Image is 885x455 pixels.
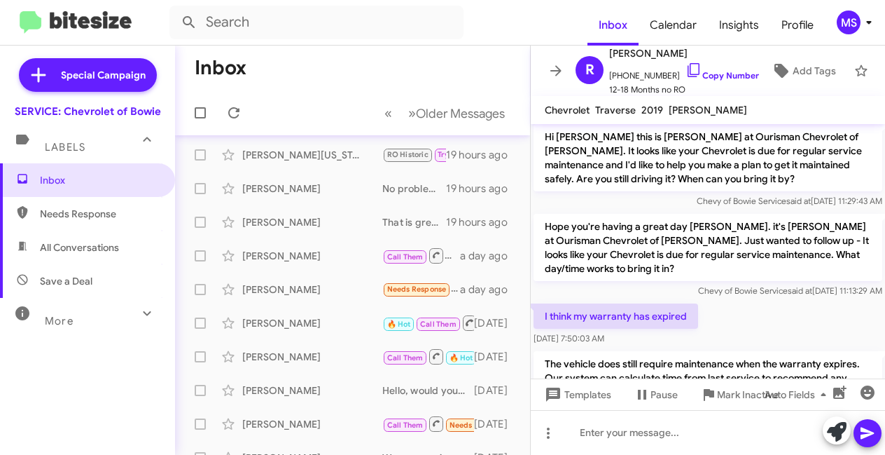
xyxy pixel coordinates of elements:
[420,320,457,329] span: Call Them
[595,104,636,116] span: Traverse
[641,104,663,116] span: 2019
[534,351,882,419] p: The vehicle does still require maintenance when the warranty expires. Our system can calculate ti...
[534,304,698,329] p: I think my warranty has expired
[242,350,382,364] div: [PERSON_NAME]
[387,150,428,159] span: RO Historic
[446,215,519,229] div: 19 hours ago
[376,99,400,128] button: Previous
[400,99,513,128] button: Next
[786,196,811,206] span: said at
[242,383,382,398] div: [PERSON_NAME]
[195,57,246,79] h1: Inbox
[15,104,161,118] div: SERVICE: Chevrolet of Bowie
[531,382,622,407] button: Templates
[474,383,519,398] div: [DATE]
[685,70,759,81] a: Copy Number
[387,285,447,294] span: Needs Response
[474,316,519,330] div: [DATE]
[387,320,411,329] span: 🔥 Hot
[534,124,882,191] p: Hi [PERSON_NAME] this is [PERSON_NAME] at Ourisman Chevrolet of [PERSON_NAME]. It looks like your...
[669,104,747,116] span: [PERSON_NAME]
[382,348,474,365] div: [PERSON_NAME]. [PERSON_NAME] here at Ourisman Chevrolet Service. I just left a voicemail. Feel fr...
[460,283,519,297] div: a day ago
[242,316,382,330] div: [PERSON_NAME]
[40,274,92,288] span: Save a Deal
[474,350,519,364] div: [DATE]
[534,333,604,344] span: [DATE] 7:50:03 AM
[382,147,446,163] div: Hello, my name is [PERSON_NAME]. I forwarded this information over to the manager!
[450,353,473,362] span: 🔥 Hot
[382,281,460,297] div: I think my warranty has expired
[446,148,519,162] div: 19 hours ago
[689,382,790,407] button: Mark Inactive
[759,58,847,83] button: Add Tags
[825,11,870,34] button: MS
[698,285,882,296] span: Chevy of Bowie Service [DATE] 11:13:29 AM
[609,62,759,83] span: [PHONE_NUMBER]
[450,421,509,430] span: Needs Response
[382,182,446,196] div: No problem. Please let us know if we can assist with scheduling service :)
[770,5,825,46] a: Profile
[837,11,860,34] div: MS
[446,182,519,196] div: 19 hours ago
[708,5,770,46] a: Insights
[408,104,416,122] span: »
[438,150,478,159] span: Try Pausing
[387,252,424,262] span: Call Them
[19,58,157,92] a: Special Campaign
[460,249,519,263] div: a day ago
[382,215,446,229] div: That is great to hear. If you need service please give us a call!
[40,240,119,254] span: All Conversations
[382,383,474,398] div: Hello, would you like to schedule for service?
[61,68,146,82] span: Special Campaign
[242,148,382,162] div: [PERSON_NAME][US_STATE]
[387,353,424,362] span: Call Them
[382,314,474,332] div: OK, thank you. I called and they already scheduled it for [DATE] at 11.
[382,415,474,433] div: Inbound Call
[587,5,639,46] a: Inbox
[40,207,159,221] span: Needs Response
[384,104,392,122] span: «
[545,104,590,116] span: Chevrolet
[609,45,759,62] span: [PERSON_NAME]
[416,106,505,121] span: Older Messages
[45,315,74,327] span: More
[622,382,689,407] button: Pause
[242,249,382,263] div: [PERSON_NAME]
[474,417,519,431] div: [DATE]
[382,247,460,264] div: Inbound Call
[534,214,882,281] p: Hope you're having a great day [PERSON_NAME]. it's [PERSON_NAME] at Ourisman Chevrolet of [PERSON...
[650,382,678,407] span: Pause
[242,182,382,196] div: [PERSON_NAME]
[585,59,594,81] span: R
[242,417,382,431] div: [PERSON_NAME]
[242,215,382,229] div: [PERSON_NAME]
[788,285,812,296] span: said at
[639,5,708,46] a: Calendar
[45,141,85,154] span: Labels
[793,58,836,83] span: Add Tags
[169,6,464,39] input: Search
[753,382,843,407] button: Auto Fields
[377,99,513,128] nav: Page navigation example
[765,382,832,407] span: Auto Fields
[40,173,159,187] span: Inbox
[609,83,759,97] span: 12-18 Months no RO
[717,382,779,407] span: Mark Inactive
[542,382,611,407] span: Templates
[242,283,382,297] div: [PERSON_NAME]
[697,196,882,206] span: Chevy of Bowie Service [DATE] 11:29:43 AM
[387,421,424,430] span: Call Them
